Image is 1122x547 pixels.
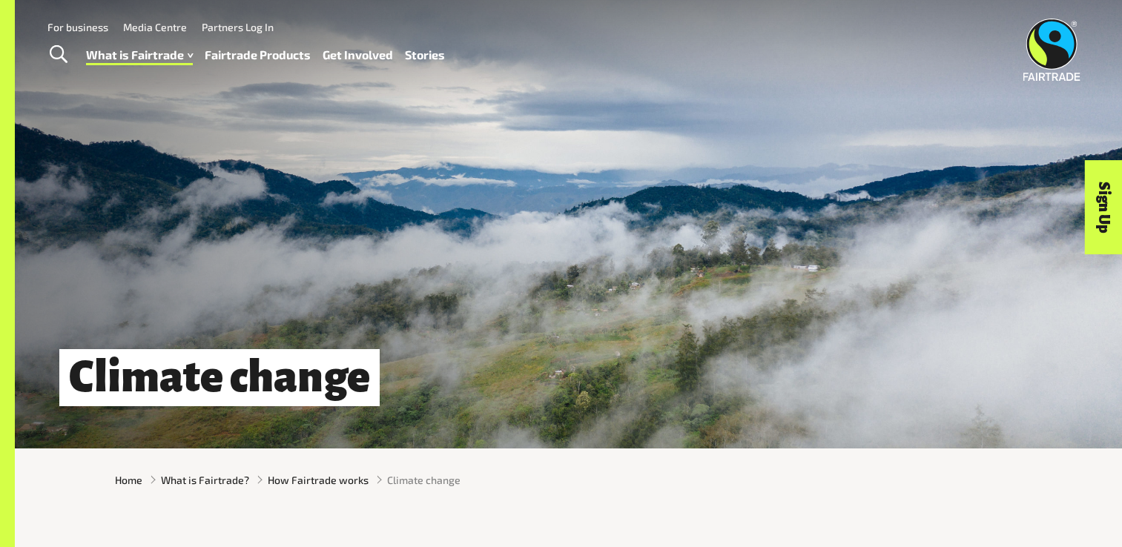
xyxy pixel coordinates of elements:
[40,36,76,73] a: Toggle Search
[1023,19,1080,81] img: Fairtrade Australia New Zealand logo
[123,21,187,33] a: Media Centre
[405,44,445,66] a: Stories
[161,472,249,488] a: What is Fairtrade?
[115,472,142,488] a: Home
[323,44,393,66] a: Get Involved
[59,349,380,406] h1: Climate change
[387,472,461,488] span: Climate change
[205,44,311,66] a: Fairtrade Products
[86,44,193,66] a: What is Fairtrade
[268,472,369,488] a: How Fairtrade works
[47,21,108,33] a: For business
[202,21,274,33] a: Partners Log In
